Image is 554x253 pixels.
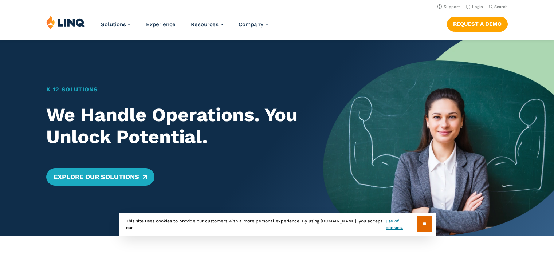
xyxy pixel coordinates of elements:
h2: We Handle Operations. You Unlock Potential. [46,104,301,148]
a: Company [239,21,268,28]
div: This site uses cookies to provide our customers with a more personal experience. By using [DOMAIN... [119,213,436,236]
a: Explore Our Solutions [46,168,154,186]
nav: Primary Navigation [101,15,268,39]
img: Home Banner [323,40,554,236]
a: Solutions [101,21,131,28]
nav: Button Navigation [447,15,508,31]
img: LINQ | K‑12 Software [46,15,85,29]
h1: K‑12 Solutions [46,85,301,94]
a: Support [437,4,460,9]
a: Experience [146,21,176,28]
a: Request a Demo [447,17,508,31]
a: Resources [191,21,223,28]
span: Solutions [101,21,126,28]
a: Login [466,4,483,9]
span: Company [239,21,263,28]
span: Search [494,4,508,9]
button: Open Search Bar [489,4,508,9]
a: use of cookies. [386,218,417,231]
span: Resources [191,21,219,28]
